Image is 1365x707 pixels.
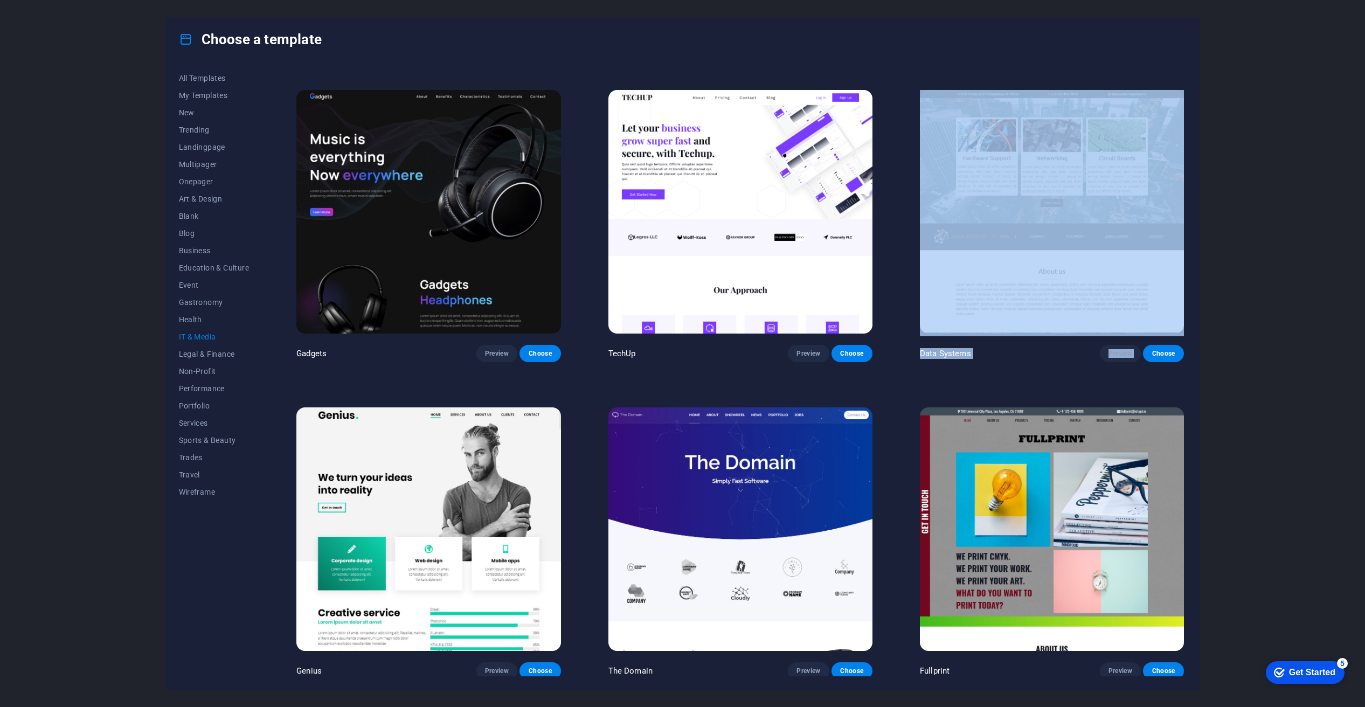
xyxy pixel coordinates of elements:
button: Blog [179,225,250,242]
div: Get Started 5 items remaining, 0% complete [9,5,87,28]
span: Sports & Beauty [179,436,250,445]
span: Trades [179,453,250,462]
span: Blank [179,212,250,220]
span: Choose [840,349,864,358]
button: IT & Media [179,328,250,345]
span: Performance [179,384,250,393]
span: Multipager [179,160,250,169]
span: Blog [179,229,250,238]
button: Event [179,276,250,294]
span: Landingpage [179,143,250,151]
button: Preview [476,345,517,362]
span: Preview [796,349,820,358]
span: Wireframe [179,488,250,496]
img: Data Systems [920,90,1184,334]
button: Choose [832,345,872,362]
div: Get Started [32,12,78,22]
span: Preview [796,667,820,675]
span: All Templates [179,74,250,82]
p: Genius [296,666,322,676]
button: Choose [1143,345,1184,362]
p: TechUp [608,348,636,359]
button: Performance [179,380,250,397]
span: Portfolio [179,401,250,410]
span: Choose [528,349,552,358]
button: Portfolio [179,397,250,414]
span: Preview [1108,349,1132,358]
button: Choose [519,345,560,362]
button: Wireframe [179,483,250,501]
button: Art & Design [179,190,250,207]
p: Data Systems [920,348,971,359]
h4: Choose a template [179,31,322,48]
span: Event [179,281,250,289]
span: Gastronomy [179,298,250,307]
span: Preview [485,349,509,358]
button: Sports & Beauty [179,432,250,449]
button: Preview [788,345,829,362]
span: Health [179,315,250,324]
span: Education & Culture [179,264,250,272]
button: All Templates [179,70,250,87]
button: Non-Profit [179,363,250,380]
img: The Domain [608,407,872,651]
span: My Templates [179,91,250,100]
button: Preview [1100,345,1141,362]
span: Choose [528,667,552,675]
span: Choose [1152,349,1175,358]
img: Gadgets [296,90,560,334]
span: Preview [1108,667,1132,675]
button: Choose [832,662,872,680]
button: Trending [179,121,250,138]
div: 5 [80,2,91,13]
button: Health [179,311,250,328]
button: Choose [519,662,560,680]
button: Business [179,242,250,259]
button: Education & Culture [179,259,250,276]
span: Non-Profit [179,367,250,376]
button: Multipager [179,156,250,173]
button: Legal & Finance [179,345,250,363]
span: Onepager [179,177,250,186]
p: Gadgets [296,348,327,359]
button: New [179,104,250,121]
button: Preview [476,662,517,680]
span: Travel [179,470,250,479]
img: TechUp [608,90,872,334]
span: Preview [485,667,509,675]
button: Onepager [179,173,250,190]
span: Choose [1152,667,1175,675]
span: Trending [179,126,250,134]
p: The Domain [608,666,653,676]
button: Landingpage [179,138,250,156]
span: Choose [840,667,864,675]
button: My Templates [179,87,250,104]
button: Services [179,414,250,432]
button: Travel [179,466,250,483]
span: Business [179,246,250,255]
button: Blank [179,207,250,225]
span: Art & Design [179,195,250,203]
img: Genius [296,407,560,651]
span: Services [179,419,250,427]
span: Legal & Finance [179,350,250,358]
button: Gastronomy [179,294,250,311]
img: Fullprint [920,407,1184,651]
button: Preview [788,662,829,680]
p: Fullprint [920,666,950,676]
button: Preview [1100,662,1141,680]
button: Choose [1143,662,1184,680]
span: New [179,108,250,117]
span: IT & Media [179,332,250,341]
button: Trades [179,449,250,466]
